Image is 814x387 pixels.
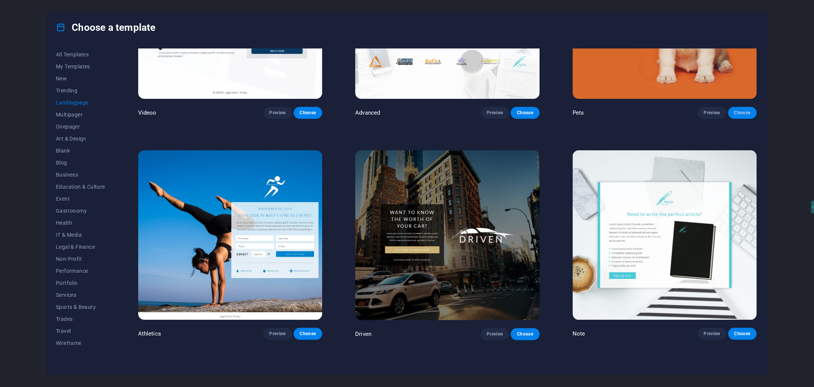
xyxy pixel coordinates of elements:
[56,48,105,60] button: All Templates
[704,331,720,337] span: Preview
[56,325,105,337] button: Travel
[56,205,105,217] button: Gastronomy
[56,256,105,262] span: Non-Profit
[56,196,105,202] span: Event
[138,150,322,320] img: Athletics
[56,63,105,70] span: My Templates
[56,88,105,94] span: Trending
[728,107,757,119] button: Choose
[56,51,105,57] span: All Templates
[511,328,539,340] button: Choose
[56,289,105,301] button: Services
[56,133,105,145] button: Art & Design
[56,121,105,133] button: Onepager
[56,265,105,277] button: Performance
[734,331,751,337] span: Choose
[56,181,105,193] button: Education & Culture
[56,160,105,166] span: Blog
[573,150,757,320] img: Note
[487,110,503,116] span: Preview
[56,100,105,106] span: Landingpage
[300,110,316,116] span: Choose
[734,110,751,116] span: Choose
[56,277,105,289] button: Portfolio
[56,301,105,313] button: Sports & Beauty
[355,109,380,116] p: Advanced
[56,184,105,190] span: Education & Culture
[56,304,105,310] span: Sports & Beauty
[56,172,105,178] span: Business
[56,313,105,325] button: Trades
[704,110,720,116] span: Preview
[355,330,371,338] p: Driven
[481,107,509,119] button: Preview
[138,330,161,337] p: Athletics
[487,331,503,337] span: Preview
[698,328,726,340] button: Preview
[517,331,533,337] span: Choose
[269,331,286,337] span: Preview
[56,292,105,298] span: Services
[138,109,157,116] p: Videoo
[56,232,105,238] span: IT & Media
[56,268,105,274] span: Performance
[56,253,105,265] button: Non-Profit
[56,169,105,181] button: Business
[56,229,105,241] button: IT & Media
[56,241,105,253] button: Legal & Finance
[56,193,105,205] button: Event
[573,109,584,116] p: Pets
[56,109,105,121] button: Multipager
[56,328,105,334] span: Travel
[511,107,539,119] button: Choose
[300,331,316,337] span: Choose
[56,217,105,229] button: Health
[56,337,105,349] button: Wireframe
[294,107,322,119] button: Choose
[56,97,105,109] button: Landingpage
[56,124,105,130] span: Onepager
[56,76,105,82] span: New
[573,330,585,337] p: Note
[56,73,105,85] button: New
[56,136,105,142] span: Art & Design
[56,148,105,154] span: Blank
[728,328,757,340] button: Choose
[56,220,105,226] span: Health
[56,112,105,118] span: Multipager
[56,85,105,97] button: Trending
[269,110,286,116] span: Preview
[56,145,105,157] button: Blank
[56,60,105,73] button: My Templates
[481,328,509,340] button: Preview
[56,280,105,286] span: Portfolio
[56,244,105,250] span: Legal & Finance
[263,328,292,340] button: Preview
[56,208,105,214] span: Gastronomy
[355,150,539,320] img: Driven
[294,328,322,340] button: Choose
[56,340,105,346] span: Wireframe
[56,157,105,169] button: Blog
[56,316,105,322] span: Trades
[698,107,726,119] button: Preview
[56,21,155,33] h4: Choose a template
[517,110,533,116] span: Choose
[263,107,292,119] button: Preview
